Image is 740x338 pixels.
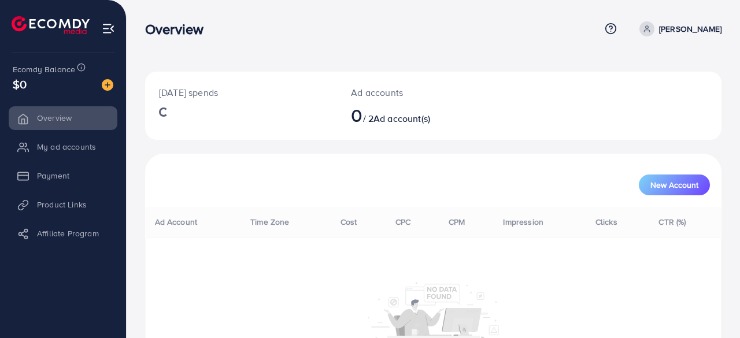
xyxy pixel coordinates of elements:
img: menu [102,22,115,35]
p: Ad accounts [351,86,467,99]
a: [PERSON_NAME] [635,21,721,36]
h2: / 2 [351,104,467,126]
p: [DATE] spends [159,86,323,99]
span: Ad account(s) [373,112,430,125]
span: 0 [351,102,362,128]
h3: Overview [145,21,213,38]
button: New Account [639,174,710,195]
img: image [102,79,113,91]
span: New Account [650,181,698,189]
span: $0 [13,76,27,92]
span: Ecomdy Balance [13,64,75,75]
p: [PERSON_NAME] [659,22,721,36]
img: logo [12,16,90,34]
